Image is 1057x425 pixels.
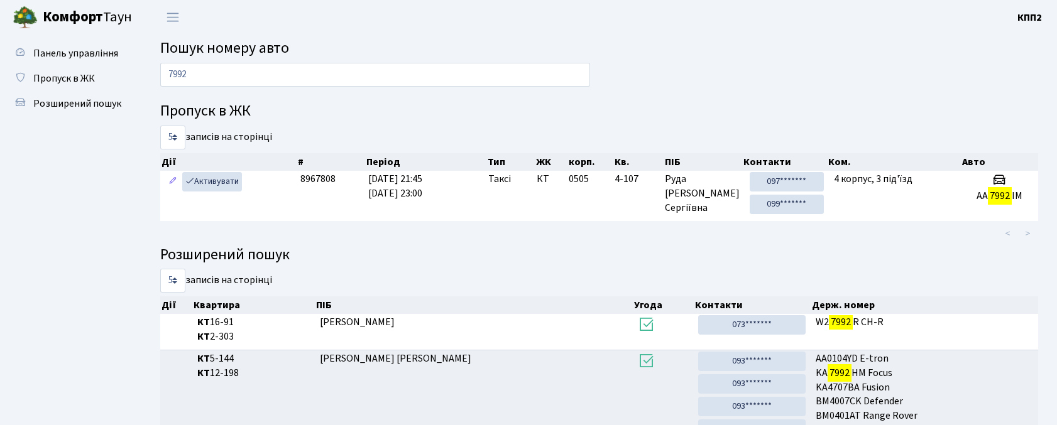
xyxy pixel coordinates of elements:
[486,153,535,171] th: Тип
[197,352,310,380] span: 5-144 12-198
[197,315,210,329] b: КТ
[43,7,132,28] span: Таун
[615,172,655,186] span: 4-107
[197,315,310,344] span: 16-91 2-303
[6,41,132,66] a: Панель управління
[811,296,1038,314] th: Держ. номер
[961,153,1039,171] th: Авто
[160,246,1038,264] h4: Розширений пошук
[160,63,590,87] input: Пошук
[829,313,853,331] mark: 7992
[33,97,121,110] span: Розширений пошук
[297,153,365,171] th: #
[613,153,664,171] th: Кв.
[160,126,272,149] label: записів на сторінці
[320,352,471,365] span: [PERSON_NAME] [PERSON_NAME]
[567,153,613,171] th: корп.
[160,269,272,293] label: записів на сторінці
[192,296,315,314] th: Квартира
[300,172,336,186] span: 8967808
[6,91,132,116] a: Розширений пошук
[828,364,852,382] mark: 7992
[365,153,486,171] th: Період
[33,46,118,60] span: Панель управління
[966,190,1033,202] h5: AA IM
[1017,10,1042,25] a: КПП2
[537,172,559,186] span: КТ
[665,172,740,215] span: Руда [PERSON_NAME] Сергіївна
[315,296,633,314] th: ПІБ
[160,269,185,293] select: записів на сторінці
[816,315,1033,330] span: W2 R CH-R
[157,7,189,28] button: Переключити навігацію
[664,153,742,171] th: ПІБ
[6,66,132,91] a: Пропуск в ЖК
[320,315,395,329] span: [PERSON_NAME]
[13,5,38,30] img: logo.png
[368,172,422,200] span: [DATE] 21:45 [DATE] 23:00
[988,187,1012,205] mark: 7992
[742,153,827,171] th: Контакти
[160,296,192,314] th: Дії
[43,7,103,27] b: Комфорт
[197,366,210,380] b: КТ
[488,172,511,186] span: Таксі
[160,102,1038,121] h4: Пропуск в ЖК
[633,296,694,314] th: Угода
[694,296,811,314] th: Контакти
[197,330,210,343] b: КТ
[160,126,185,149] select: записів на сторінці
[535,153,567,171] th: ЖК
[569,172,589,186] span: 0505
[33,72,95,85] span: Пропуск в ЖК
[182,172,242,191] a: Активувати
[160,153,297,171] th: Дії
[1017,11,1042,24] b: КПП2
[827,153,961,171] th: Ком.
[160,37,289,59] span: Пошук номеру авто
[197,352,210,365] b: КТ
[165,172,180,191] a: Редагувати
[834,172,912,186] span: 4 корпус, 3 під'їзд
